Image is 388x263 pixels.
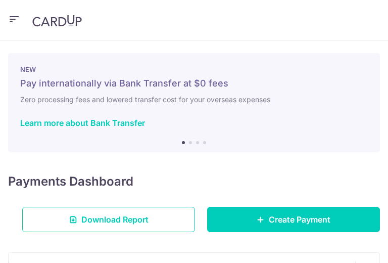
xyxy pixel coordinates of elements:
span: Create Payment [269,213,330,226]
a: Learn more about Bank Transfer [20,118,145,128]
h5: Pay internationally via Bank Transfer at $0 fees [20,77,368,90]
p: NEW [20,65,368,73]
a: Create Payment [207,207,380,232]
span: Download Report [81,213,149,226]
h4: Payments Dashboard [8,172,133,191]
a: Download Report [22,207,195,232]
h6: Zero processing fees and lowered transfer cost for your overseas expenses [20,94,368,106]
img: CardUp [32,15,82,27]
